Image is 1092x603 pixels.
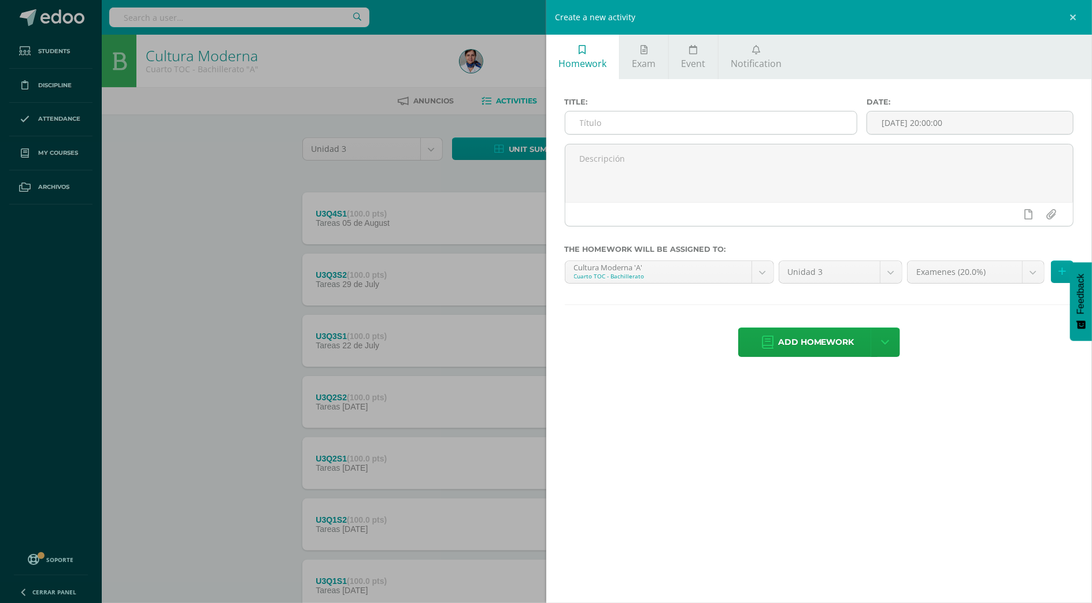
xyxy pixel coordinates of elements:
[731,57,782,70] span: Notification
[669,35,718,79] a: Event
[565,111,857,134] input: Título
[788,261,871,283] span: Unidad 3
[1076,274,1086,314] span: Feedback
[565,245,1074,254] label: The homework will be assigned to:
[632,57,656,70] span: Exam
[867,98,1074,106] label: Date:
[908,261,1044,283] a: Examenes (20.0%)
[778,328,854,356] span: Add homework
[916,261,1013,283] span: Examenes (20.0%)
[565,98,858,106] label: Title:
[779,261,902,283] a: Unidad 3
[574,272,743,280] div: Cuarto TOC - Bachillerato
[620,35,668,79] a: Exam
[546,35,619,79] a: Homework
[574,261,743,272] div: Cultura Moderna 'A'
[681,57,705,70] span: Event
[719,35,794,79] a: Notification
[867,111,1073,134] input: Fecha de entrega
[565,261,773,283] a: Cultura Moderna 'A'Cuarto TOC - Bachillerato
[558,57,606,70] span: Homework
[1070,262,1092,341] button: Feedback - Mostrar encuesta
